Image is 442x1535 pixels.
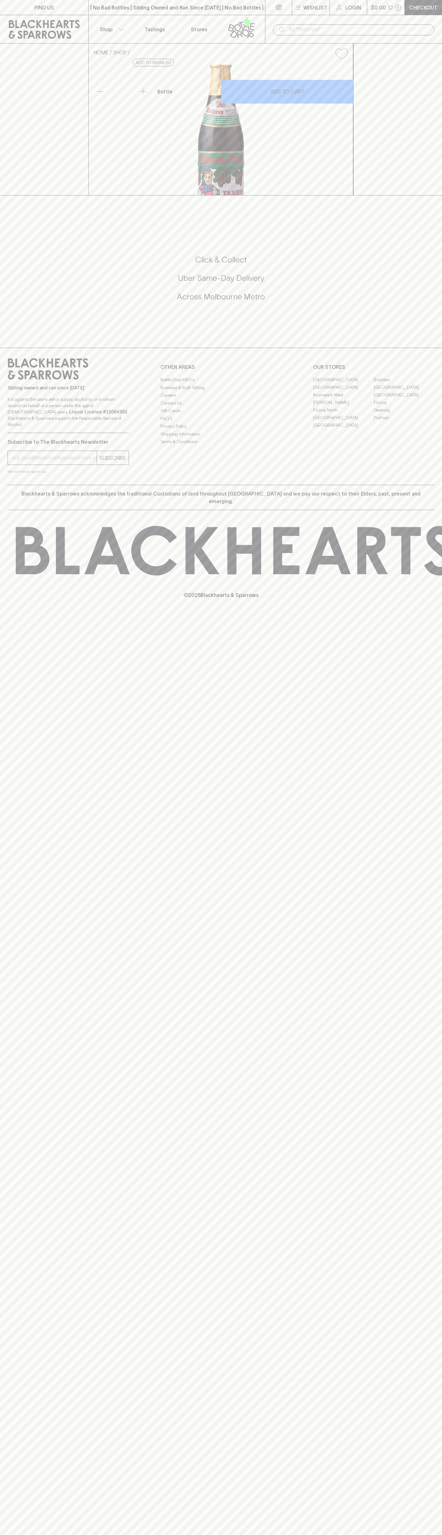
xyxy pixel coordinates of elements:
a: HOME [94,50,108,55]
p: OTHER AREAS [160,363,282,371]
a: Terms & Conditions [160,438,282,446]
strong: Liquor License #32064953 [69,409,127,414]
h5: Uber Same-Day Delivery [8,273,434,283]
button: ADD TO CART [221,80,353,104]
a: Careers [160,392,282,399]
a: Contact Us [160,399,282,407]
a: Braddon [374,376,434,383]
p: Tastings [145,26,165,33]
p: Checkout [409,4,438,11]
a: Tastings [133,15,177,43]
a: Business & Bulk Gifting [160,384,282,391]
a: [GEOGRAPHIC_DATA] [374,383,434,391]
a: FAQ's [160,415,282,422]
a: Gift Cards [160,407,282,415]
p: We will never spam you [8,468,129,475]
p: ADD TO CART [270,88,304,95]
a: Geelong [374,406,434,414]
a: Fitzroy [374,399,434,406]
a: Privacy Policy [160,423,282,430]
button: Shop [89,15,133,43]
a: [GEOGRAPHIC_DATA] [313,376,374,383]
p: It is against the law to sell or supply alcohol to, or to obtain alcohol on behalf of a person un... [8,396,129,428]
a: [GEOGRAPHIC_DATA] [313,421,374,429]
a: Prahran [374,414,434,421]
a: Brunswick West [313,391,374,399]
h5: Click & Collect [8,255,434,265]
a: Bottle Drop FAQ's [160,376,282,384]
img: 23429.png [89,65,353,195]
a: [GEOGRAPHIC_DATA] [313,414,374,421]
a: Shipping Information [160,430,282,438]
p: $0.00 [371,4,386,11]
div: Call to action block [8,229,434,335]
button: Add to wishlist [133,59,174,66]
p: 0 [397,6,399,9]
p: FIND US [34,4,54,11]
a: Stores [177,15,221,43]
p: OUR STORES [313,363,434,371]
button: SUBSCRIBE [97,451,129,465]
p: Wishlist [303,4,327,11]
a: [GEOGRAPHIC_DATA] [313,383,374,391]
p: Sibling owned and run since [DATE] [8,385,129,391]
input: e.g. jane@blackheartsandsparrows.com.au [13,453,97,463]
a: [PERSON_NAME] [313,399,374,406]
a: [GEOGRAPHIC_DATA] [374,391,434,399]
p: SUBSCRIBE [100,454,126,462]
div: Bottle [155,85,221,98]
p: Bottle [157,88,173,95]
a: SHOP [113,50,127,55]
button: Add to wishlist [333,46,350,62]
p: Shop [100,26,112,33]
a: Fitzroy North [313,406,374,414]
p: Stores [191,26,207,33]
p: Subscribe to The Blackhearts Newsletter [8,438,129,446]
p: Login [345,4,361,11]
input: Try "Pinot noir" [288,25,429,35]
p: Blackhearts & Sparrows acknowledges the traditional Custodians of land throughout [GEOGRAPHIC_DAT... [12,490,430,505]
h5: Across Melbourne Metro [8,292,434,302]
